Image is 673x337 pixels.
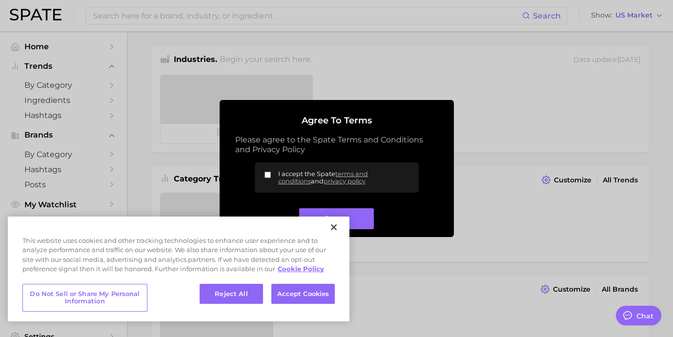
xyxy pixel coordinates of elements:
[8,217,349,321] div: Cookie banner
[278,170,410,185] span: I accept the Spate and
[271,284,335,304] button: Accept Cookies
[22,284,147,312] button: Do Not Sell or Share My Personal Information
[8,236,349,279] div: This website uses cookies and other tracking technologies to enhance user experience and to analy...
[235,116,438,126] h2: Agree to Terms
[8,217,349,321] div: Privacy
[265,172,271,178] input: I accept the Spateterms and conditionsandprivacy policy
[235,135,438,155] p: Please agree to the Spate Terms and Conditions and Privacy Policy
[278,265,324,273] a: More information about your privacy, opens in a new tab
[299,208,374,229] button: Agree
[323,217,345,238] button: Close
[324,178,366,185] a: privacy policy
[278,170,368,185] a: terms and conditions
[200,284,263,304] button: Reject All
